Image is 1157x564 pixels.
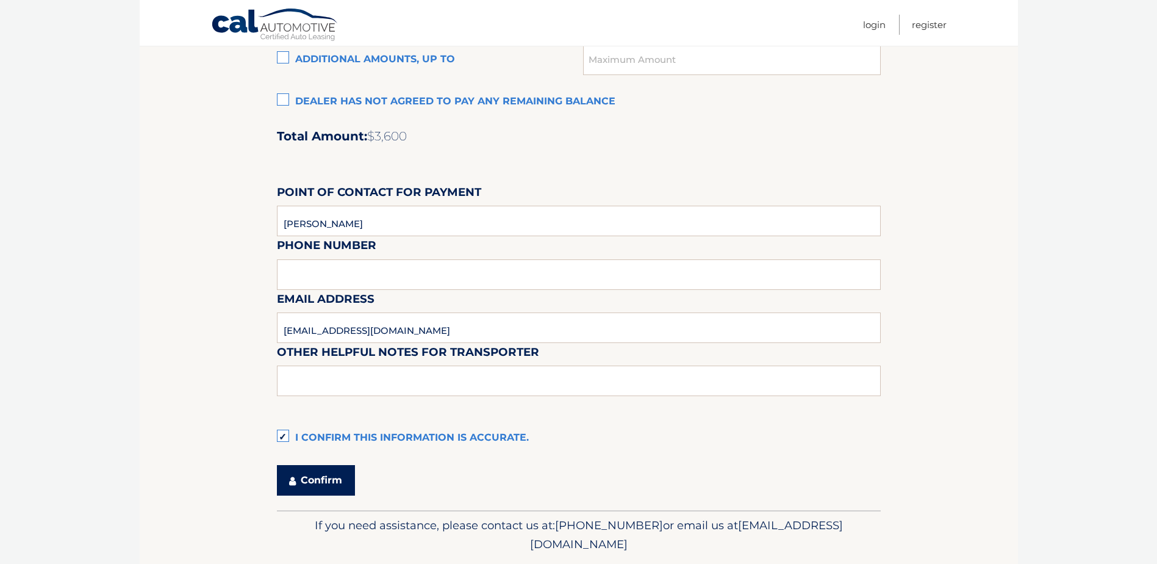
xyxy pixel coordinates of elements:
input: Maximum Amount [583,45,880,75]
span: [PHONE_NUMBER] [555,518,663,532]
span: $3,600 [367,129,407,143]
a: Login [863,15,886,35]
label: I confirm this information is accurate. [277,426,881,450]
p: If you need assistance, please contact us at: or email us at [285,516,873,555]
a: Cal Automotive [211,8,339,43]
button: Confirm [277,465,355,496]
label: Email Address [277,290,374,313]
label: Other helpful notes for transporter [277,343,539,366]
label: Dealer has not agreed to pay any remaining balance [277,90,881,114]
label: Point of Contact for Payment [277,183,481,206]
h2: Total Amount: [277,129,881,144]
a: Register [912,15,947,35]
label: Additional amounts, up to [277,48,584,72]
